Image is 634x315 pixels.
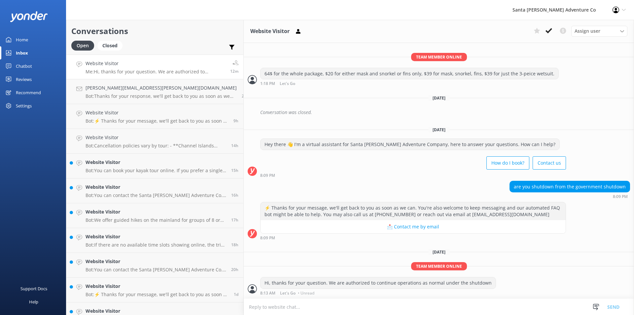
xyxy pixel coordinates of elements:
strong: 8:13 AM [260,291,275,295]
div: Hi, thanks for your question. We are authorized to continue operations as normal under the shutdown [261,277,496,289]
span: Assign user [575,27,600,35]
span: Oct 01 2025 05:50am (UTC -07:00) America/Tijuana [242,93,247,99]
span: Oct 01 2025 08:13am (UTC -07:00) America/Tijuana [230,68,238,74]
h4: Website Visitor [86,109,229,116]
p: Bot: Cancellation policies vary by tour: - **Channel Islands tours**: Full refunds if canceled at... [86,143,226,149]
p: Bot: ⚡ Thanks for your message, we'll get back to you as soon as we can. You're also welcome to k... [86,292,229,297]
h4: Website Visitor [86,134,226,141]
div: Assign User [571,26,627,36]
span: Sep 30 2025 01:56pm (UTC -07:00) America/Tijuana [231,242,238,248]
div: Sep 04 2025 01:18pm (UTC -07:00) America/Tijuana [260,81,559,86]
strong: 8:09 PM [260,236,275,240]
h3: Website Visitor [250,27,290,36]
p: Bot: We offer guided hikes on the mainland for groups of 8 or more guests. On Santa [PERSON_NAME]... [86,217,226,223]
span: [DATE] [429,127,449,133]
span: Team member online [411,53,467,61]
a: Website VisitorBot:We offer guided hikes on the mainland for groups of 8 or more guests. On Santa... [66,203,243,228]
h4: Website Visitor [86,233,226,240]
a: Open [71,42,97,49]
h4: [PERSON_NAME][EMAIL_ADDRESS][PERSON_NAME][DOMAIN_NAME] [86,84,237,92]
div: Settings [16,99,32,112]
h4: Website Visitor [86,258,226,265]
strong: 1:18 PM [260,82,275,86]
span: Sep 30 2025 12:01pm (UTC -07:00) America/Tijuana [231,267,238,272]
p: Bot: You can book your kayak tour online. If you prefer a single kayak, make a note of it in the ... [86,168,226,174]
div: Closed [97,41,123,51]
div: Home [16,33,28,46]
h4: Website Visitor [86,208,226,216]
strong: 8:09 PM [260,174,275,177]
h4: Website Visitor [86,183,226,191]
p: Me: Hi, thanks for your question. We are authorized to continue operations as normal under the sh... [86,69,225,75]
div: 64$ for the whole package, $20 for either mask and snorkel or fins only, $39 for mask, snorkel, f... [261,68,558,79]
div: 2025-09-09T08:53:09.827 [248,107,630,118]
span: Sep 30 2025 10:49pm (UTC -07:00) America/Tijuana [233,118,238,124]
p: Bot: Thanks for your response, we'll get back to you as soon as we can during opening hours. [86,93,237,99]
div: Support Docs [20,282,47,295]
p: Bot: If there are no available time slots showing online, the trip is likely full. You can reach ... [86,242,226,248]
div: are you shutdown from the government shutdown [510,181,630,192]
button: 📩 Contact me by email [261,220,566,233]
h2: Conversations [71,25,238,37]
div: Sep 30 2025 08:09pm (UTC -07:00) America/Tijuana [510,194,630,199]
a: Website VisitorMe:Hi, thanks for your question. We are authorized to continue operations as norma... [66,55,243,79]
span: Sep 30 2025 05:31pm (UTC -07:00) America/Tijuana [231,143,238,148]
span: Let's Go [280,291,296,295]
div: Hey there 👋 I'm a virtual assistant for Santa [PERSON_NAME] Adventure Company, here to answer you... [261,139,559,150]
button: How do I book? [486,156,529,170]
div: Open [71,41,94,51]
a: Closed [97,42,126,49]
a: Website VisitorBot:You can contact the Santa [PERSON_NAME] Adventure Co. team at [PHONE_NUMBER], ... [66,253,243,278]
a: Website VisitorBot:⚡ Thanks for your message, we'll get back to you as soon as we can. You're als... [66,104,243,129]
span: Sep 30 2025 02:25pm (UTC -07:00) America/Tijuana [231,217,238,223]
p: Bot: You can contact the Santa [PERSON_NAME] Adventure Co. team at [PHONE_NUMBER], or by emailing... [86,267,226,273]
a: Website VisitorBot:Cancellation policies vary by tour: - **Channel Islands tours**: Full refunds ... [66,129,243,154]
span: [DATE] [429,95,449,101]
a: Website VisitorBot:⚡ Thanks for your message, we'll get back to you as soon as we can. You're als... [66,278,243,302]
img: yonder-white-logo.png [10,11,48,22]
div: Inbox [16,46,28,59]
span: Sep 29 2025 07:36pm (UTC -07:00) America/Tijuana [234,292,238,297]
p: Bot: You can contact the Santa [PERSON_NAME] Adventure Co. team at [PHONE_NUMBER] or by emailing ... [86,192,226,198]
div: Help [29,295,38,308]
div: Chatbot [16,59,32,73]
div: Reviews [16,73,32,86]
span: • Unread [298,291,314,295]
div: Recommend [16,86,41,99]
p: Bot: ⚡ Thanks for your message, we'll get back to you as soon as we can. You're also welcome to k... [86,118,229,124]
span: Sep 30 2025 04:38pm (UTC -07:00) America/Tijuana [231,168,238,173]
div: ⚡ Thanks for your message, we'll get back to you as soon as we can. You're also welcome to keep m... [261,202,566,220]
h4: Website Visitor [86,307,229,315]
div: Oct 01 2025 08:13am (UTC -07:00) America/Tijuana [260,291,496,295]
a: Website VisitorBot:If there are no available time slots showing online, the trip is likely full. ... [66,228,243,253]
h4: Website Visitor [86,283,229,290]
strong: 8:09 PM [613,195,628,199]
a: [PERSON_NAME][EMAIL_ADDRESS][PERSON_NAME][DOMAIN_NAME]Bot:Thanks for your response, we'll get bac... [66,79,243,104]
a: Website VisitorBot:You can contact the Santa [PERSON_NAME] Adventure Co. team at [PHONE_NUMBER] o... [66,178,243,203]
div: Conversation was closed. [260,107,630,118]
span: Team member online [411,262,467,270]
span: Let's Go [280,82,295,86]
h4: Website Visitor [86,159,226,166]
span: Sep 30 2025 04:00pm (UTC -07:00) America/Tijuana [231,192,238,198]
div: Sep 30 2025 08:09pm (UTC -07:00) America/Tijuana [260,235,566,240]
button: Contact us [533,156,566,170]
h4: Website Visitor [86,60,225,67]
div: Sep 30 2025 08:09pm (UTC -07:00) America/Tijuana [260,173,566,177]
a: Website VisitorBot:You can book your kayak tour online. If you prefer a single kayak, make a note... [66,154,243,178]
span: [DATE] [429,249,449,255]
